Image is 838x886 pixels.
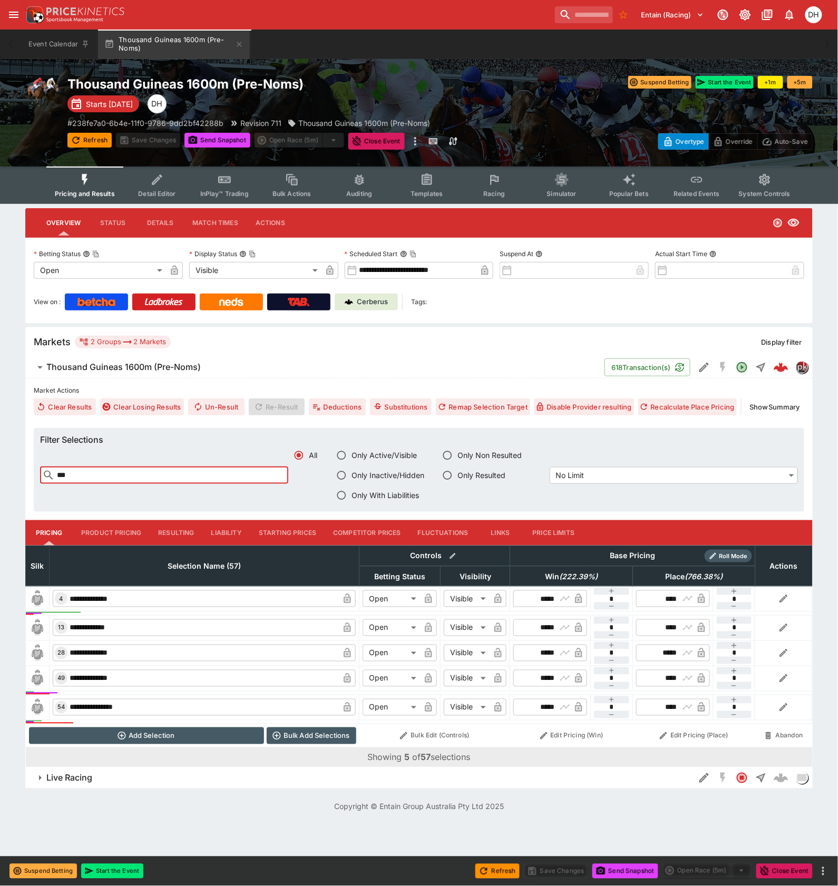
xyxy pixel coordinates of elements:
b: 5 [405,752,410,763]
em: ( 222.39 %) [559,570,598,583]
button: Refresh [67,133,112,148]
button: Overtype [658,133,709,150]
div: Visible [444,699,490,716]
p: Betting Status [34,249,81,258]
button: ShowSummary [746,398,804,415]
div: Event type filters [46,167,792,204]
p: Suspend At [500,249,533,258]
button: more [409,133,422,150]
div: Visible [444,670,490,687]
span: Win(222.39%) [533,570,609,583]
button: Start the Event [81,864,143,879]
button: Daniel Hooper [802,3,825,26]
th: Controls [359,546,510,566]
img: logo-cerberus--red.svg [774,360,788,375]
button: Betting StatusCopy To Clipboard [83,250,90,258]
div: split button [255,133,344,148]
div: Start From [658,133,813,150]
img: pricekinetics [796,362,808,373]
button: Close Event [756,864,813,879]
a: Cerberus [335,294,398,310]
button: Competitor Prices [325,520,410,546]
button: Notifications [780,5,799,24]
button: SGM Disabled [714,768,733,787]
button: Starting Prices [250,520,325,546]
button: Close Event [348,133,405,150]
img: Neds [219,298,243,306]
button: Resulting [150,520,202,546]
button: Suspend At [535,250,543,258]
th: Silk [26,546,50,586]
button: Actual Start Time [709,250,717,258]
span: Related Events [674,190,719,198]
svg: Closed [736,772,748,784]
button: Clear Results [34,398,96,415]
button: Auto-Save [757,133,813,150]
div: Daniel Hooper [805,6,822,23]
button: Suspend Betting [628,76,691,89]
button: Open [733,358,752,377]
th: Actions [755,546,812,586]
button: Toggle light/dark mode [736,5,755,24]
span: Only Active/Visible [352,450,417,461]
button: Status [89,210,137,236]
span: Only Non Resulted [457,450,522,461]
button: No Bookmarks [615,6,632,23]
img: blank-silk.png [29,590,46,607]
p: Auto-Save [775,136,808,147]
button: more [817,865,830,878]
p: Starts [DATE] [86,99,133,110]
button: Override [708,133,757,150]
button: Thousand Guineas 1600m (Pre-Noms) [98,30,250,59]
img: horse_racing.png [25,76,59,110]
b: 57 [421,752,431,763]
button: +1m [758,76,783,89]
span: InPlay™ Trading [200,190,249,198]
p: Copy To Clipboard [67,118,223,129]
img: blank-silk.png [29,619,46,636]
button: Select Tenant [635,6,710,23]
button: Suspend Betting [9,864,77,879]
h6: Live Racing [46,773,92,784]
button: Send Snapshot [184,133,250,148]
span: Racing [483,190,505,198]
button: Liability [203,520,250,546]
div: No Limit [550,467,798,484]
p: Scheduled Start [345,249,398,258]
button: Thousand Guineas 1600m (Pre-Noms) [25,357,605,378]
button: Scheduled StartCopy To Clipboard [400,250,407,258]
img: PriceKinetics Logo [23,4,44,25]
div: Visible [444,645,490,661]
span: Roll Mode [715,552,752,561]
label: View on : [34,294,61,310]
button: Recalculate Place Pricing [638,398,737,415]
div: pricekinetics [796,361,808,374]
button: Copy To Clipboard [410,250,417,258]
div: Open [363,670,420,687]
button: Deductions [309,398,366,415]
span: Popular Bets [609,190,649,198]
p: Overtype [676,136,704,147]
img: blank-silk.png [29,645,46,661]
span: 28 [55,649,67,657]
button: open drawer [4,5,23,24]
div: Show/hide Price Roll mode configuration. [705,550,752,562]
span: System Controls [739,190,791,198]
img: Cerberus [345,298,353,306]
span: 54 [55,704,67,711]
div: split button [662,863,752,878]
button: Un-Result [188,398,245,415]
button: Match Times [184,210,247,236]
h6: Thousand Guineas 1600m (Pre-Noms) [46,362,201,373]
button: Documentation [758,5,777,24]
div: Visible [444,619,490,636]
button: Clear Losing Results [100,398,184,415]
button: Links [477,520,524,546]
div: Dan Hooper [148,94,167,113]
div: Open [363,699,420,716]
div: Visible [444,590,490,607]
span: Pricing and Results [55,190,115,198]
div: 2 Groups 2 Markets [79,336,167,348]
span: Auditing [346,190,372,198]
div: Base Pricing [606,549,660,562]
